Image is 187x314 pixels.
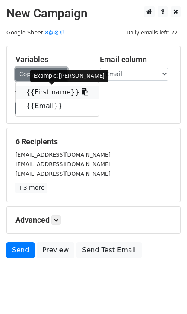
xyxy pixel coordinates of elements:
h5: Advanced [15,215,172,225]
a: 8点名单 [45,29,65,36]
a: Preview [37,242,74,258]
a: Send Test Email [76,242,141,258]
a: Copy/paste... [15,68,67,81]
a: {{Email}} [16,99,99,113]
h5: 6 Recipients [15,137,172,146]
h5: Variables [15,55,87,64]
small: [EMAIL_ADDRESS][DOMAIN_NAME] [15,171,111,177]
small: Google Sheet: [6,29,65,36]
a: Send [6,242,35,258]
iframe: Chat Widget [144,273,187,314]
a: {{First name}} [16,86,99,99]
a: Daily emails left: 22 [123,29,181,36]
div: 聊天小组件 [144,273,187,314]
a: +3 more [15,183,47,193]
span: Daily emails left: 22 [123,28,181,37]
h5: Email column [100,55,172,64]
div: Example: [PERSON_NAME] [30,70,108,82]
small: [EMAIL_ADDRESS][DOMAIN_NAME] [15,151,111,158]
small: [EMAIL_ADDRESS][DOMAIN_NAME] [15,161,111,167]
h2: New Campaign [6,6,181,21]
